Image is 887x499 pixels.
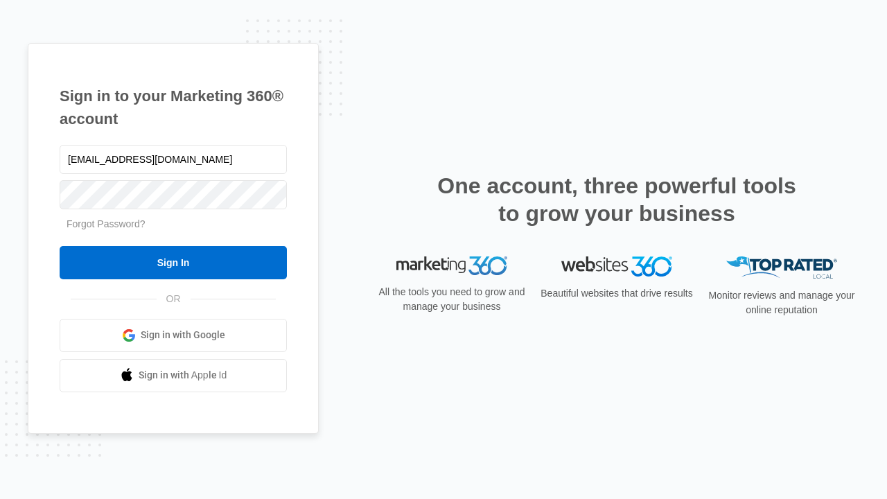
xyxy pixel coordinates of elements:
[141,328,225,342] span: Sign in with Google
[396,256,507,276] img: Marketing 360
[60,85,287,130] h1: Sign in to your Marketing 360® account
[561,256,672,277] img: Websites 360
[60,145,287,174] input: Email
[139,368,227,383] span: Sign in with Apple Id
[374,285,529,314] p: All the tools you need to grow and manage your business
[433,172,800,227] h2: One account, three powerful tools to grow your business
[60,359,287,392] a: Sign in with Apple Id
[157,292,191,306] span: OR
[60,319,287,352] a: Sign in with Google
[726,256,837,279] img: Top Rated Local
[60,246,287,279] input: Sign In
[67,218,146,229] a: Forgot Password?
[704,288,859,317] p: Monitor reviews and manage your online reputation
[539,286,694,301] p: Beautiful websites that drive results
